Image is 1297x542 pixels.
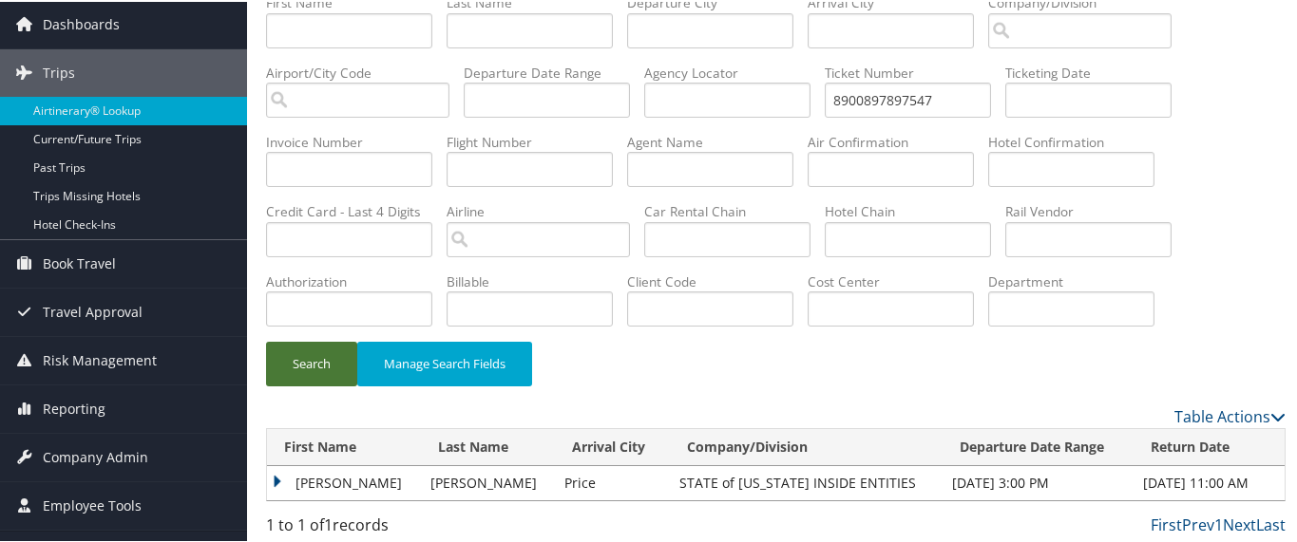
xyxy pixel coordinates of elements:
label: Car Rental Chain [644,200,825,219]
label: Credit Card - Last 4 Digits [266,200,447,219]
label: Flight Number [447,131,627,150]
span: 1 [324,513,333,533]
label: Departure Date Range [464,62,644,81]
label: Rail Vendor [1005,200,1186,219]
button: Manage Search Fields [357,340,532,384]
label: Department [988,271,1169,290]
td: [PERSON_NAME] [421,464,555,498]
label: Hotel Chain [825,200,1005,219]
label: Airport/City Code [266,62,464,81]
label: Authorization [266,271,447,290]
a: Next [1223,513,1256,533]
th: Departure Date Range: activate to sort column descending [943,427,1134,464]
a: Prev [1182,513,1214,533]
label: Airline [447,200,644,219]
button: Search [266,340,357,384]
th: Last Name: activate to sort column ascending [421,427,555,464]
label: Ticket Number [825,62,1005,81]
td: [DATE] 11:00 AM [1134,464,1285,498]
span: Book Travel [43,238,116,286]
span: Reporting [43,383,105,431]
th: Arrival City: activate to sort column ascending [555,427,670,464]
label: Air Confirmation [808,131,988,150]
label: Ticketing Date [1005,62,1186,81]
a: First [1151,513,1182,533]
label: Invoice Number [266,131,447,150]
span: Risk Management [43,335,157,383]
label: Cost Center [808,271,988,290]
a: 1 [1214,513,1223,533]
td: [DATE] 3:00 PM [943,464,1134,498]
th: Company/Division [670,427,943,464]
span: Company Admin [43,432,148,479]
td: STATE of [US_STATE] INSIDE ENTITIES [670,464,943,498]
span: Trips [43,47,75,95]
a: Last [1256,513,1286,533]
label: Agency Locator [644,62,825,81]
label: Client Code [627,271,808,290]
td: [PERSON_NAME] [267,464,421,498]
span: Travel Approval [43,287,143,334]
label: Agent Name [627,131,808,150]
label: Billable [447,271,627,290]
th: Return Date: activate to sort column ascending [1134,427,1285,464]
label: Hotel Confirmation [988,131,1169,150]
a: Table Actions [1174,404,1286,425]
span: Employee Tools [43,480,142,528]
td: Price [555,464,670,498]
th: First Name: activate to sort column ascending [267,427,421,464]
